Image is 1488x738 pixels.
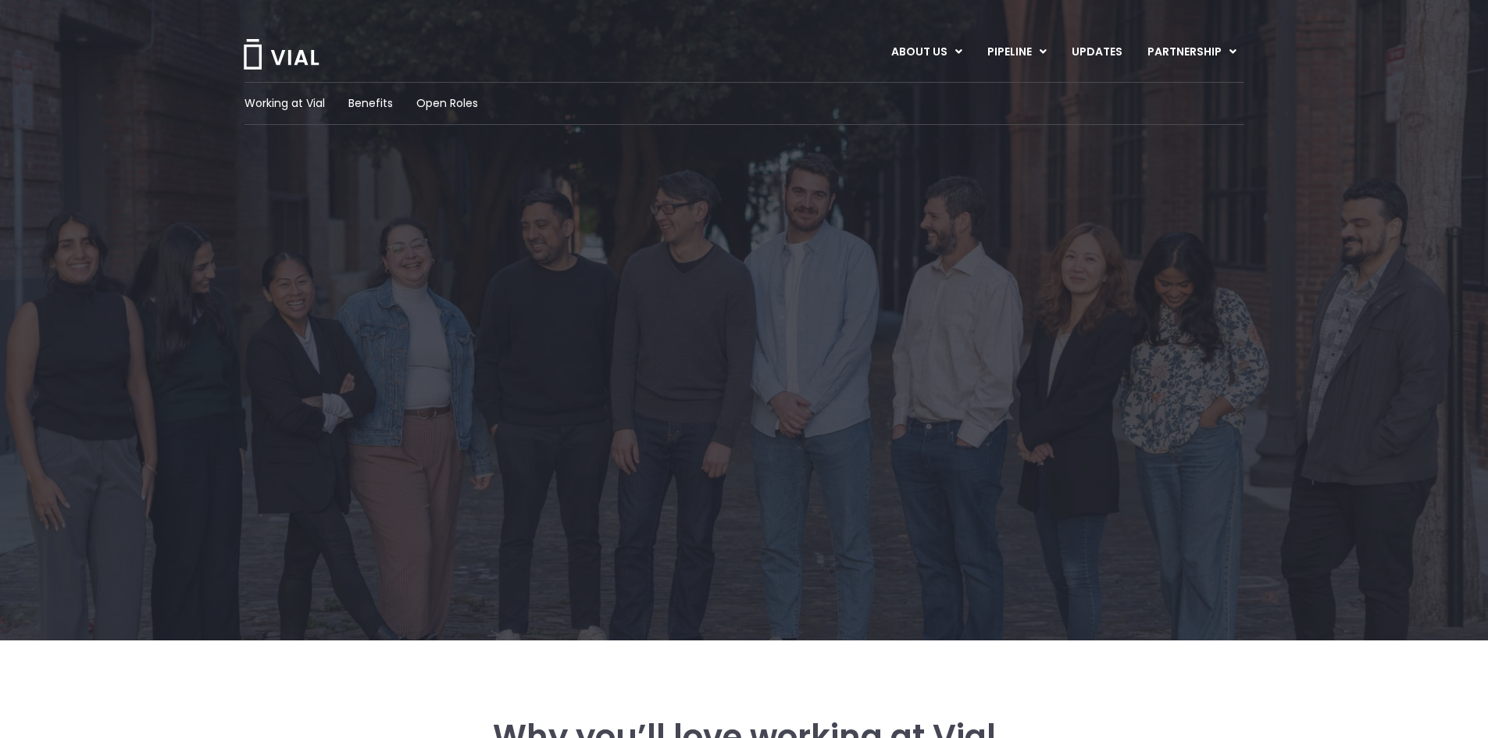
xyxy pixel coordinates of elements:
[242,39,320,70] img: Vial Logo
[879,39,974,66] a: ABOUT USMenu Toggle
[1059,39,1134,66] a: UPDATES
[1135,39,1249,66] a: PARTNERSHIPMenu Toggle
[244,95,325,112] a: Working at Vial
[416,95,478,112] a: Open Roles
[975,39,1058,66] a: PIPELINEMenu Toggle
[348,95,393,112] a: Benefits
